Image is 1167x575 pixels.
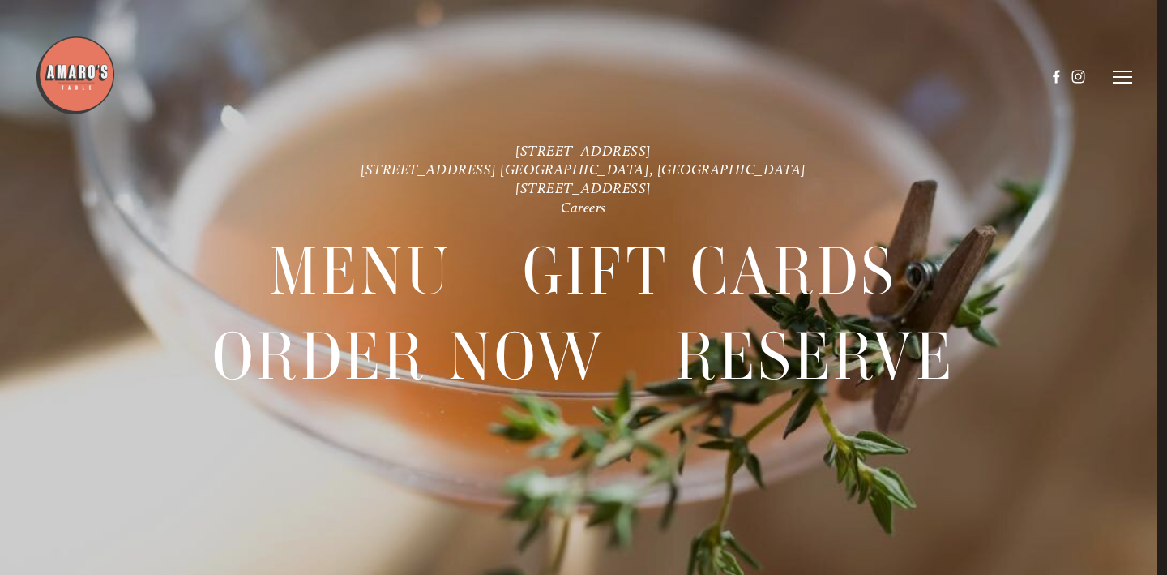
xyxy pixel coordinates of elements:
a: Gift Cards [523,230,898,313]
span: Order Now [212,315,605,399]
a: [STREET_ADDRESS] [GEOGRAPHIC_DATA], [GEOGRAPHIC_DATA] [361,161,806,178]
a: [STREET_ADDRESS] [515,142,652,159]
a: Menu [270,230,452,313]
span: Reserve [675,315,954,399]
a: [STREET_ADDRESS] [515,179,652,196]
span: Gift Cards [523,230,898,314]
img: Amaro's Table [35,35,116,116]
a: Careers [561,199,606,216]
a: Reserve [675,315,954,398]
a: Order Now [212,315,605,398]
span: Menu [270,230,452,314]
